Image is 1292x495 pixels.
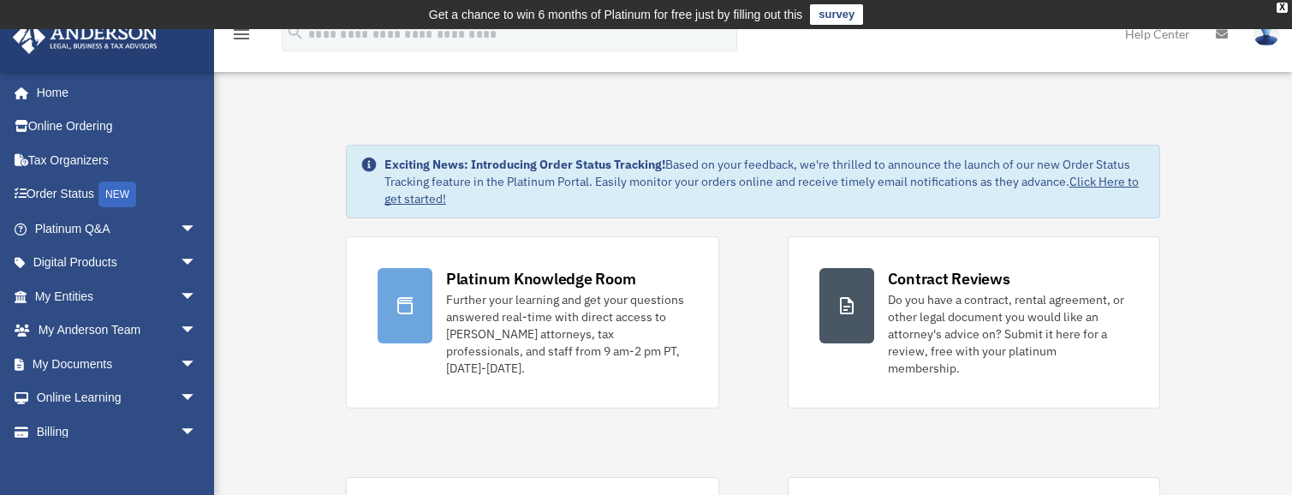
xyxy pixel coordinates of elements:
a: Platinum Knowledge Room Further your learning and get your questions answered real-time with dire... [346,236,719,409]
a: My Anderson Teamarrow_drop_down [12,313,223,348]
span: arrow_drop_down [180,212,214,247]
span: arrow_drop_down [180,381,214,416]
img: User Pic [1253,21,1279,46]
a: Digital Productsarrow_drop_down [12,246,223,280]
a: My Documentsarrow_drop_down [12,347,223,381]
a: Home [12,75,214,110]
a: Tax Organizers [12,143,223,177]
div: close [1277,3,1288,13]
a: Platinum Q&Aarrow_drop_down [12,212,223,246]
div: Platinum Knowledge Room [446,268,636,289]
i: search [286,23,305,42]
strong: Exciting News: Introducing Order Status Tracking! [384,157,665,172]
a: Click Here to get started! [384,174,1139,206]
a: Online Learningarrow_drop_down [12,381,223,415]
a: Order StatusNEW [12,177,223,212]
a: survey [810,4,863,25]
a: Contract Reviews Do you have a contract, rental agreement, or other legal document you would like... [788,236,1161,409]
a: My Entitiesarrow_drop_down [12,279,223,313]
span: arrow_drop_down [180,246,214,281]
div: Further your learning and get your questions answered real-time with direct access to [PERSON_NAM... [446,291,688,377]
a: Online Ordering [12,110,223,144]
div: Contract Reviews [888,268,1010,289]
span: arrow_drop_down [180,313,214,349]
i: menu [231,24,252,45]
div: NEW [98,182,136,207]
div: Do you have a contract, rental agreement, or other legal document you would like an attorney's ad... [888,291,1129,377]
img: Anderson Advisors Platinum Portal [8,21,163,54]
a: Billingarrow_drop_down [12,414,223,449]
div: Get a chance to win 6 months of Platinum for free just by filling out this [429,4,803,25]
span: arrow_drop_down [180,414,214,450]
div: Based on your feedback, we're thrilled to announce the launch of our new Order Status Tracking fe... [384,156,1146,207]
a: menu [231,30,252,45]
span: arrow_drop_down [180,279,214,314]
span: arrow_drop_down [180,347,214,382]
